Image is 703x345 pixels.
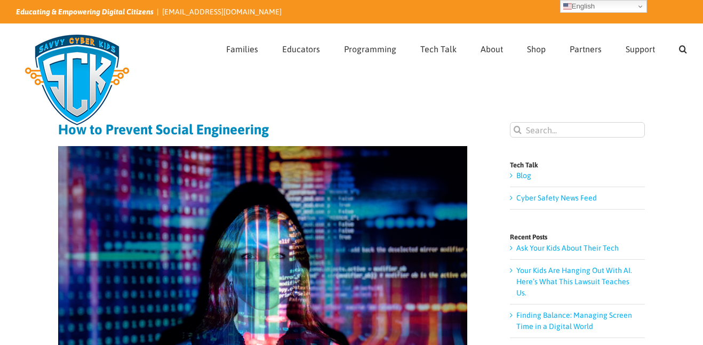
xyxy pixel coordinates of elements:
[516,266,632,297] a: Your Kids Are Hanging Out With AI. Here’s What This Lawsuit Teaches Us.
[226,24,258,71] a: Families
[16,27,138,133] img: Savvy Cyber Kids Logo
[344,45,396,53] span: Programming
[282,45,320,53] span: Educators
[516,194,597,202] a: Cyber Safety News Feed
[510,162,645,169] h4: Tech Talk
[570,24,602,71] a: Partners
[420,24,457,71] a: Tech Talk
[58,122,467,137] h1: How to Prevent Social Engineering
[481,24,503,71] a: About
[420,45,457,53] span: Tech Talk
[16,7,154,16] i: Educating & Empowering Digital Citizens
[510,234,645,240] h4: Recent Posts
[563,2,572,11] img: en
[226,45,258,53] span: Families
[527,45,546,53] span: Shop
[626,24,655,71] a: Support
[516,311,632,331] a: Finding Balance: Managing Screen Time in a Digital World
[679,24,687,71] a: Search
[226,24,687,71] nav: Main Menu
[510,122,525,138] input: Search
[626,45,655,53] span: Support
[481,45,503,53] span: About
[282,24,320,71] a: Educators
[516,171,531,180] a: Blog
[162,7,282,16] a: [EMAIL_ADDRESS][DOMAIN_NAME]
[510,122,645,138] input: Search...
[570,45,602,53] span: Partners
[527,24,546,71] a: Shop
[344,24,396,71] a: Programming
[516,244,619,252] a: Ask Your Kids About Their Tech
